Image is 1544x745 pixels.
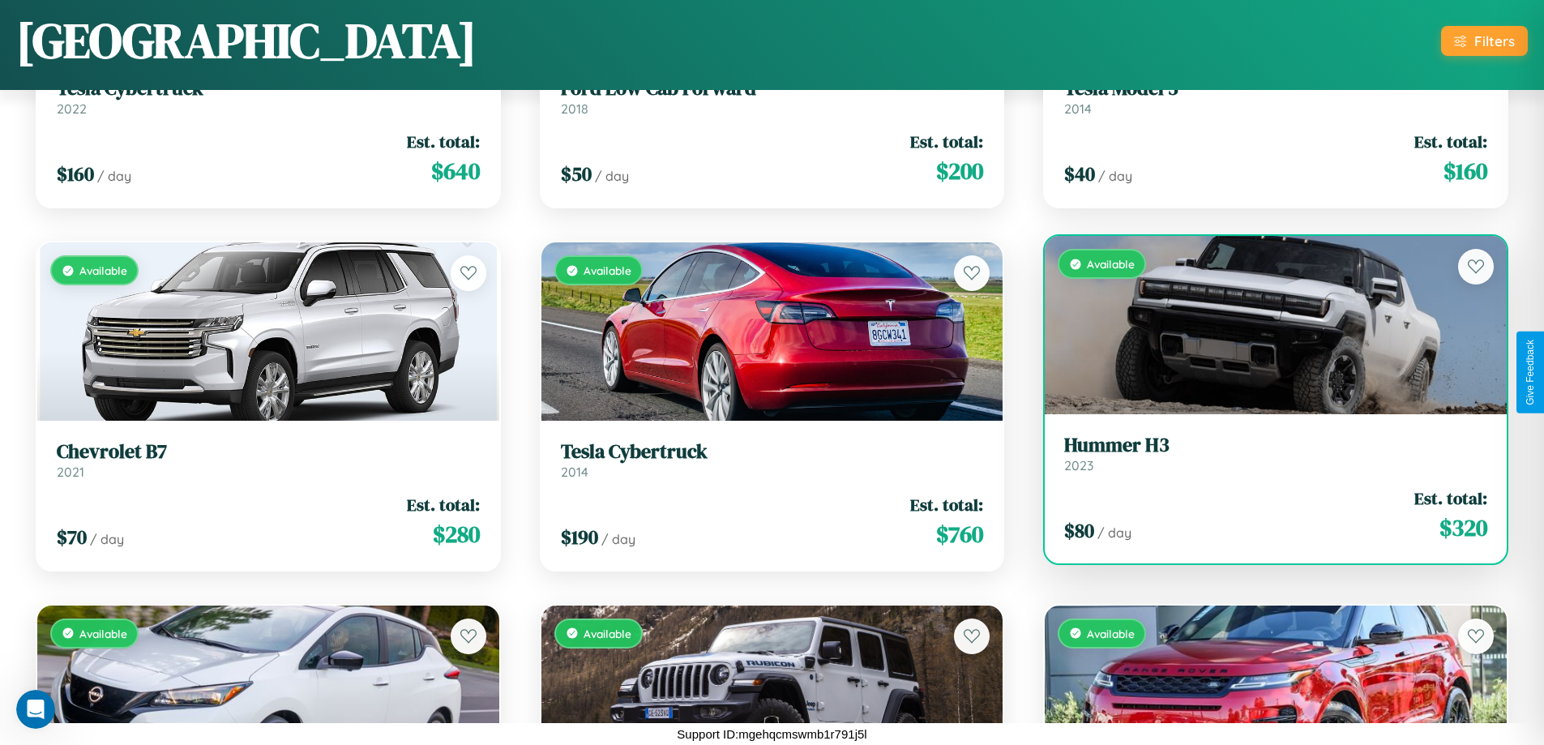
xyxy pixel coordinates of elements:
span: 2018 [561,101,588,117]
span: Est. total: [407,130,480,153]
span: 2014 [1064,101,1092,117]
h3: Hummer H3 [1064,434,1487,457]
span: Available [584,263,631,277]
iframe: Intercom live chat [16,690,55,729]
span: $ 200 [936,155,983,187]
h3: Chevrolet B7 [57,440,480,464]
span: $ 640 [431,155,480,187]
a: Tesla Cybertruck2022 [57,77,480,117]
span: $ 760 [936,518,983,550]
span: Est. total: [910,493,983,516]
span: 2021 [57,464,84,480]
span: Est. total: [1414,486,1487,510]
span: $ 70 [57,524,87,550]
span: 2023 [1064,457,1093,473]
div: Give Feedback [1525,340,1536,405]
h1: [GEOGRAPHIC_DATA] [16,7,477,74]
span: $ 160 [1443,155,1487,187]
span: Available [79,263,127,277]
span: / day [595,168,629,184]
span: Available [1087,257,1135,271]
a: Hummer H32023 [1064,434,1487,473]
a: Chevrolet B72021 [57,440,480,480]
span: Available [79,627,127,640]
span: / day [1097,524,1131,541]
span: / day [97,168,131,184]
button: Filters [1441,26,1528,56]
span: Est. total: [1414,130,1487,153]
span: Available [584,627,631,640]
a: Tesla Model 32014 [1064,77,1487,117]
span: $ 40 [1064,161,1095,187]
span: 2022 [57,101,87,117]
p: Support ID: mgehqcmswmb1r791j5l [677,723,866,745]
span: $ 190 [561,524,598,550]
a: Tesla Cybertruck2014 [561,440,984,480]
span: / day [90,531,124,547]
span: $ 280 [433,518,480,550]
span: / day [601,531,635,547]
h3: Tesla Cybertruck [561,440,984,464]
div: Filters [1474,32,1515,49]
span: $ 50 [561,161,592,187]
span: Available [1087,627,1135,640]
span: $ 160 [57,161,94,187]
span: Est. total: [407,493,480,516]
span: Est. total: [910,130,983,153]
a: Ford Low Cab Forward2018 [561,77,984,117]
span: / day [1098,168,1132,184]
span: $ 80 [1064,517,1094,544]
span: $ 320 [1439,512,1487,544]
span: 2014 [561,464,588,480]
